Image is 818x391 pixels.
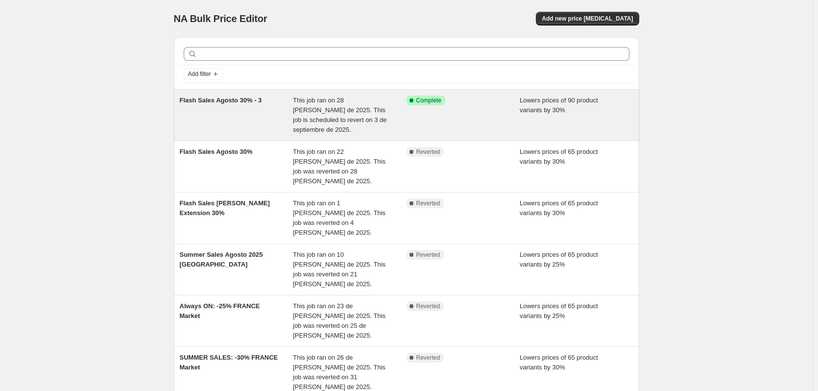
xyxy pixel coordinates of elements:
[520,148,598,165] span: Lowers prices of 65 product variants by 30%
[293,354,385,391] span: This job ran on 26 de [PERSON_NAME] de 2025. This job was reverted on 31 [PERSON_NAME] de 2025.
[416,97,441,104] span: Complete
[416,199,440,207] span: Reverted
[520,251,598,268] span: Lowers prices of 65 product variants by 25%
[536,12,639,25] button: Add new price [MEDICAL_DATA]
[188,70,211,78] span: Add filter
[180,302,260,319] span: Always ON: -25% FRANCE Market
[184,68,223,80] button: Add filter
[416,302,440,310] span: Reverted
[520,199,598,217] span: Lowers prices of 65 product variants by 30%
[520,97,598,114] span: Lowers prices of 90 product variants by 30%
[293,251,385,288] span: This job ran on 10 [PERSON_NAME] de 2025. This job was reverted on 21 [PERSON_NAME] de 2025.
[293,199,385,236] span: This job ran on 1 [PERSON_NAME] de 2025. This job was reverted on 4 [PERSON_NAME] de 2025.
[520,302,598,319] span: Lowers prices of 65 product variants by 25%
[542,15,633,23] span: Add new price [MEDICAL_DATA]
[293,302,385,339] span: This job ran on 23 de [PERSON_NAME] de 2025. This job was reverted on 25 de [PERSON_NAME] de 2025.
[180,354,278,371] span: SUMMER SALES: -30% FRANCE Market
[416,251,440,259] span: Reverted
[416,148,440,156] span: Reverted
[416,354,440,362] span: Reverted
[180,251,263,268] span: Summer Sales Agosto 2025 [GEOGRAPHIC_DATA]
[174,13,267,24] span: NA Bulk Price Editor
[293,97,387,133] span: This job ran on 28 [PERSON_NAME] de 2025. This job is scheduled to revert on 3 de septiembre de 2...
[180,199,270,217] span: Flash Sales [PERSON_NAME] Extension 30%
[293,148,385,185] span: This job ran on 22 [PERSON_NAME] de 2025. This job was reverted on 28 [PERSON_NAME] de 2025.
[180,148,253,155] span: Flash Sales Agosto 30%
[180,97,262,104] span: Flash Sales Agosto 30% - 3
[520,354,598,371] span: Lowers prices of 65 product variants by 30%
